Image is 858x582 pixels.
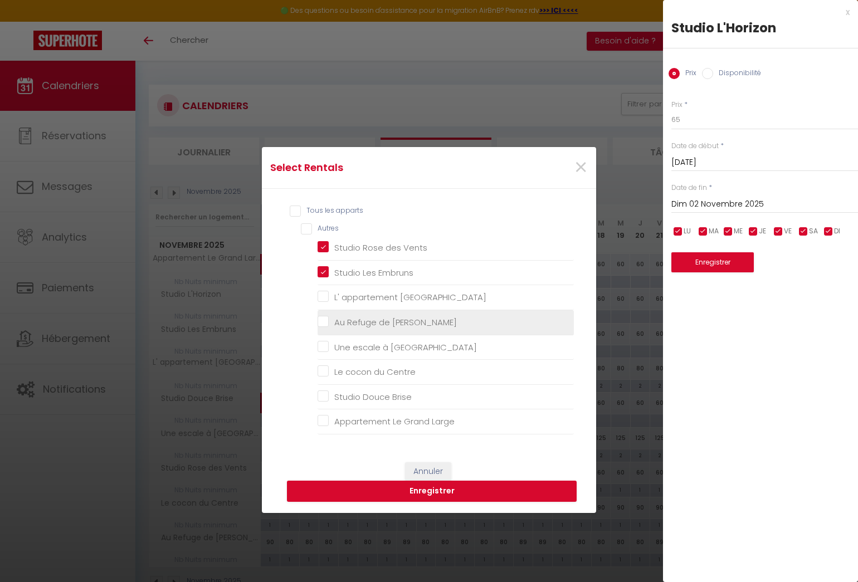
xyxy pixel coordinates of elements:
span: ME [734,226,743,237]
button: Close [574,156,588,180]
span: Studio Douce Brise [334,391,412,403]
span: SA [809,226,818,237]
span: VE [784,226,792,237]
label: Prix [671,100,682,110]
button: Enregistrer [671,252,754,272]
h4: Select Rentals [270,160,477,175]
span: Une escale à [GEOGRAPHIC_DATA] [334,341,477,353]
button: Annuler [405,462,451,481]
span: MA [709,226,719,237]
label: Date de fin [671,183,707,193]
label: Prix [680,68,696,80]
button: Enregistrer [287,481,577,502]
span: × [574,151,588,184]
span: Au Refuge de [PERSON_NAME] [334,316,457,328]
label: Date de début [671,141,719,151]
span: LU [684,226,691,237]
div: x [663,6,850,19]
span: JE [759,226,766,237]
span: DI [834,226,840,237]
span: Studio Les Embruns [334,267,413,278]
div: Studio L'Horizon [671,19,850,37]
label: Disponibilité [713,68,761,80]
